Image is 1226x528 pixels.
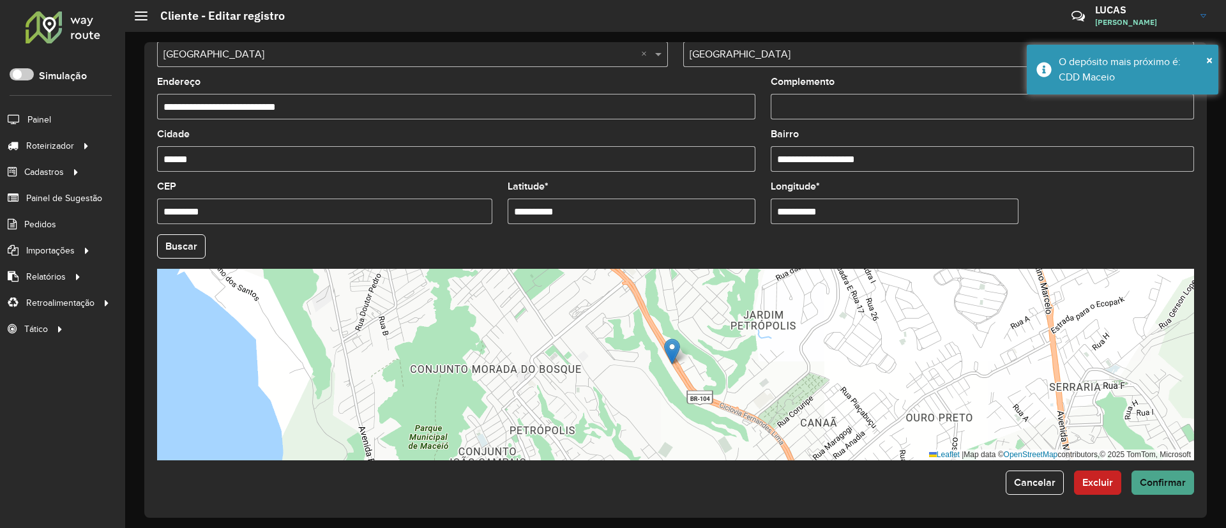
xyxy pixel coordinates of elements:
div: O depósito mais próximo é: CDD Maceio [1059,54,1209,85]
span: Retroalimentação [26,296,95,310]
button: Cancelar [1006,471,1064,495]
label: Longitude [771,179,820,194]
span: × [1206,53,1213,67]
span: Clear all [641,47,652,62]
span: Painel [27,113,51,126]
div: Map data © contributors,© 2025 TomTom, Microsoft [926,449,1194,460]
button: Excluir [1074,471,1121,495]
span: [PERSON_NAME] [1095,17,1191,28]
h3: LUCAS [1095,4,1191,16]
label: Cidade [157,126,190,142]
span: Cadastros [24,165,64,179]
span: Pedidos [24,218,56,231]
label: Bairro [771,126,799,142]
a: Leaflet [929,450,960,459]
label: CEP [157,179,176,194]
span: Relatórios [26,270,66,283]
span: Confirmar [1140,477,1186,488]
a: Contato Rápido [1064,3,1092,30]
label: Latitude [508,179,549,194]
label: Complemento [771,74,835,89]
span: Cancelar [1014,477,1056,488]
span: | [962,450,964,459]
h2: Cliente - Editar registro [148,9,285,23]
button: Confirmar [1131,471,1194,495]
span: Roteirizador [26,139,74,153]
span: Importações [26,244,75,257]
span: Painel de Sugestão [26,192,102,205]
label: Endereço [157,74,201,89]
label: Simulação [39,68,87,84]
button: Buscar [157,234,206,259]
a: OpenStreetMap [1004,450,1058,459]
span: Tático [24,322,48,336]
button: Close [1206,50,1213,70]
img: Marker [664,338,680,365]
span: Excluir [1082,477,1113,488]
